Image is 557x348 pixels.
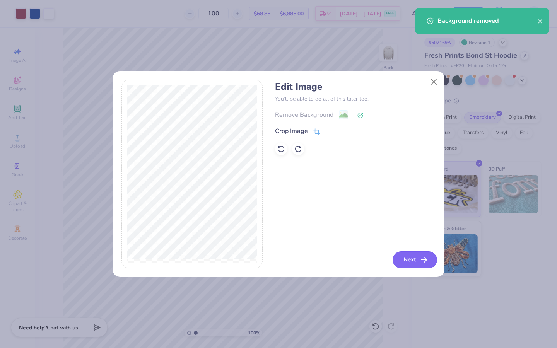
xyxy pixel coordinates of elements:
button: Close [427,74,441,89]
div: Crop Image [275,126,308,136]
p: You’ll be able to do all of this later too. [275,95,436,103]
button: Next [393,251,437,268]
button: close [538,16,543,26]
div: Background removed [437,16,538,26]
h4: Edit Image [275,81,436,92]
